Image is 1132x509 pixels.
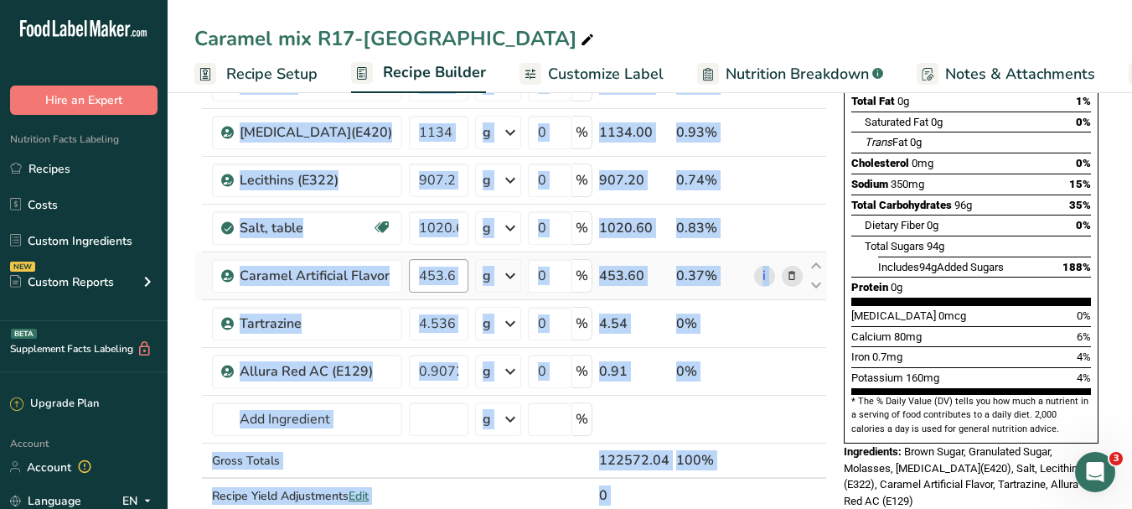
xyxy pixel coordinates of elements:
[851,199,952,211] span: Total Carbohydrates
[931,116,943,128] span: 0g
[851,395,1091,436] section: * The % Daily Value (DV) tells you how much a nutrient in a serving of food contributes to a dail...
[483,409,491,429] div: g
[891,178,924,190] span: 350mg
[240,266,392,286] div: Caramel Artificial Flavor
[483,361,491,382] div: g
[1076,116,1091,128] span: 0%
[10,86,158,115] button: Hire an Expert
[927,219,938,231] span: 0g
[865,240,924,252] span: Total Sugars
[240,122,392,143] div: [MEDICAL_DATA](E420)
[240,361,392,382] div: Allura Red AC (E129)
[240,170,392,190] div: Lecithins (E322)
[894,330,922,343] span: 80mg
[483,122,491,143] div: g
[851,309,936,322] span: [MEDICAL_DATA]
[1075,452,1115,492] iframe: Intercom live chat
[1069,199,1091,211] span: 35%
[676,266,747,286] div: 0.37%
[954,199,972,211] span: 96g
[483,170,491,190] div: g
[910,136,922,148] span: 0g
[548,63,664,86] span: Customize Label
[10,262,35,272] div: NEW
[599,122,669,143] div: 1134.00
[938,309,966,322] span: 0mcg
[851,351,870,363] span: Iron
[240,314,392,334] div: Tartrazine
[676,170,747,190] div: 0.74%
[676,450,747,470] div: 100%
[1077,309,1091,322] span: 0%
[844,445,902,458] span: Ingredients:
[1069,178,1091,190] span: 15%
[676,314,747,334] div: 0%
[754,266,775,287] a: i
[1062,261,1091,273] span: 188%
[945,63,1095,86] span: Notes & Attachments
[483,266,491,286] div: g
[1109,452,1123,465] span: 3
[1077,330,1091,343] span: 6%
[212,452,402,470] div: Gross Totals
[891,281,902,293] span: 0g
[1076,95,1091,107] span: 1%
[519,55,664,93] a: Customize Label
[212,487,402,505] div: Recipe Yield Adjustments
[851,281,888,293] span: Protein
[676,361,747,382] div: 0%
[226,63,318,86] span: Recipe Setup
[599,218,669,238] div: 1020.60
[10,273,114,291] div: Custom Reports
[851,371,903,384] span: Potassium
[599,486,669,506] div: 0
[865,219,924,231] span: Dietary Fiber
[11,329,37,339] div: BETA
[1076,219,1091,231] span: 0%
[851,157,909,169] span: Cholesterol
[865,136,892,148] i: Trans
[919,261,937,273] span: 94g
[726,63,869,86] span: Nutrition Breakdown
[927,240,944,252] span: 94g
[212,403,402,436] input: Add Ingredient
[351,54,486,94] a: Recipe Builder
[194,23,597,54] div: Caramel mix R17-[GEOGRAPHIC_DATA]
[865,136,907,148] span: Fat
[1077,351,1091,363] span: 4%
[599,266,669,286] div: 453.60
[599,450,669,470] div: 122572.04
[676,218,747,238] div: 0.83%
[349,488,369,504] span: Edit
[844,445,1083,507] span: Brown Sugar, Granulated Sugar, Molasses, [MEDICAL_DATA](E420), Salt, Lecithins (E322), Caramel Ar...
[10,396,99,413] div: Upgrade Plan
[851,95,895,107] span: Total Fat
[676,122,747,143] div: 0.93%
[483,314,491,334] div: g
[917,55,1095,93] a: Notes & Attachments
[599,314,669,334] div: 4.54
[383,61,486,84] span: Recipe Builder
[851,178,888,190] span: Sodium
[483,218,491,238] div: g
[865,116,928,128] span: Saturated Fat
[1077,371,1091,384] span: 4%
[878,261,1004,273] span: Includes Added Sugars
[897,95,909,107] span: 0g
[872,351,902,363] span: 0.7mg
[1076,157,1091,169] span: 0%
[912,157,933,169] span: 0mg
[599,170,669,190] div: 907.20
[906,371,939,384] span: 160mg
[599,361,669,382] div: 0.91
[851,330,892,343] span: Calcium
[240,218,372,238] div: Salt, table
[697,55,883,93] a: Nutrition Breakdown
[194,55,318,93] a: Recipe Setup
